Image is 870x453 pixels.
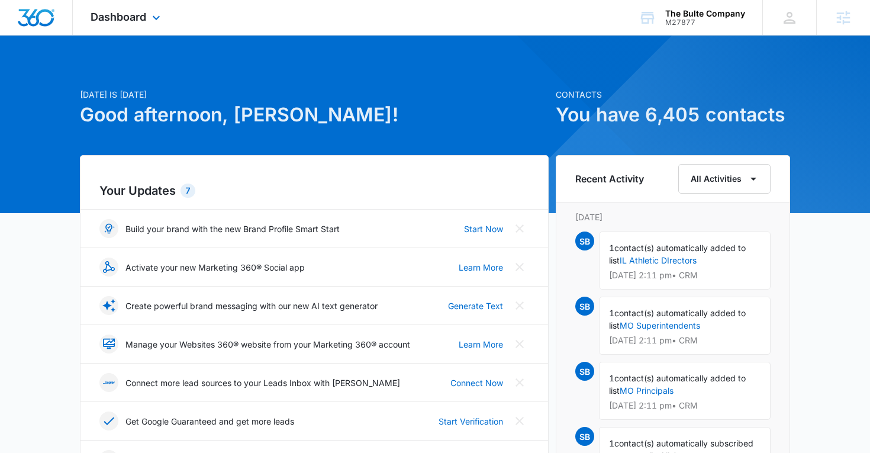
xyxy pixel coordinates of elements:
[609,438,614,448] span: 1
[575,297,594,316] span: SB
[575,362,594,381] span: SB
[91,11,146,23] span: Dashboard
[609,373,614,383] span: 1
[575,427,594,446] span: SB
[459,261,503,274] a: Learn More
[80,101,549,129] h1: Good afternoon, [PERSON_NAME]!
[125,415,294,428] p: Get Google Guaranteed and get more leads
[620,255,697,265] a: IL Athletic DIrectors
[459,338,503,351] a: Learn More
[450,377,503,389] a: Connect Now
[609,373,746,396] span: contact(s) automatically added to list
[556,101,790,129] h1: You have 6,405 contacts
[510,219,529,238] button: Close
[510,296,529,315] button: Close
[609,336,761,345] p: [DATE] 2:11 pm • CRM
[125,377,400,389] p: Connect more lead sources to your Leads Inbox with [PERSON_NAME]
[575,211,771,223] p: [DATE]
[510,412,529,430] button: Close
[620,385,674,396] a: MO Principals
[125,338,410,351] p: Manage your Websites 360® website from your Marketing 360® account
[125,300,378,312] p: Create powerful brand messaging with our new AI text generator
[665,9,745,18] div: account name
[609,243,746,265] span: contact(s) automatically added to list
[609,308,614,318] span: 1
[510,373,529,392] button: Close
[678,164,771,194] button: All Activities
[510,335,529,354] button: Close
[99,182,529,200] h2: Your Updates
[609,243,614,253] span: 1
[125,223,340,235] p: Build your brand with the new Brand Profile Smart Start
[665,18,745,27] div: account id
[609,271,761,279] p: [DATE] 2:11 pm • CRM
[439,415,503,428] a: Start Verification
[448,300,503,312] a: Generate Text
[80,88,549,101] p: [DATE] is [DATE]
[609,308,746,330] span: contact(s) automatically added to list
[575,232,594,250] span: SB
[609,401,761,410] p: [DATE] 2:11 pm • CRM
[125,261,305,274] p: Activate your new Marketing 360® Social app
[464,223,503,235] a: Start Now
[510,258,529,277] button: Close
[181,184,195,198] div: 7
[556,88,790,101] p: Contacts
[575,172,644,186] h6: Recent Activity
[620,320,700,330] a: MO Superintendents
